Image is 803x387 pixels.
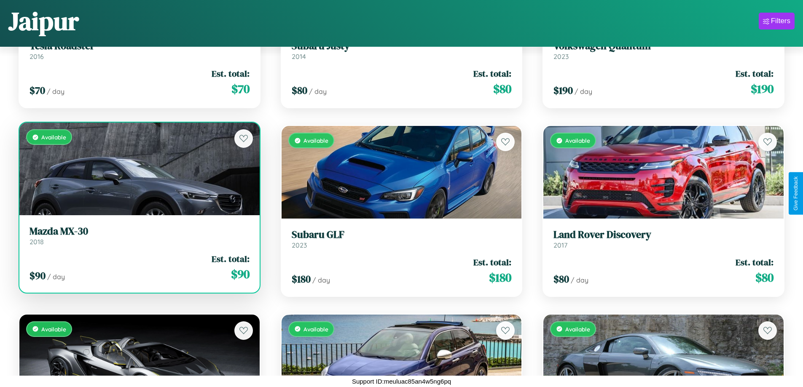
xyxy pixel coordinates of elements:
span: $ 70 [30,83,45,97]
h3: Land Rover Discovery [553,229,773,241]
span: $ 190 [751,80,773,97]
a: Volkswagen Quantum2023 [553,40,773,61]
span: Est. total: [736,256,773,268]
h3: Mazda MX-30 [30,225,250,238]
span: Est. total: [473,256,511,268]
div: Give Feedback [793,176,799,211]
span: $ 180 [292,272,311,286]
span: / day [312,276,330,284]
span: Est. total: [212,67,250,80]
p: Support ID: meuluac85an4w5ng6pq [352,376,451,387]
span: Available [41,326,66,333]
span: $ 80 [493,80,511,97]
span: $ 80 [292,83,307,97]
span: $ 190 [553,83,573,97]
a: Tesla Roadster2016 [30,40,250,61]
span: Est. total: [212,253,250,265]
span: 2016 [30,52,44,61]
span: Available [565,326,590,333]
span: / day [571,276,588,284]
span: 2014 [292,52,306,61]
button: Filters [759,13,795,29]
a: Subaru GLF2023 [292,229,512,249]
span: $ 70 [231,80,250,97]
span: / day [47,272,65,281]
a: Mazda MX-302018 [30,225,250,246]
span: $ 80 [755,269,773,286]
span: $ 80 [553,272,569,286]
div: Filters [771,17,790,25]
span: $ 180 [489,269,511,286]
span: 2018 [30,238,44,246]
span: / day [575,87,592,96]
span: Available [303,326,328,333]
a: Land Rover Discovery2017 [553,229,773,249]
span: $ 90 [30,269,46,283]
span: / day [47,87,64,96]
span: Est. total: [473,67,511,80]
a: Subaru Justy2014 [292,40,512,61]
span: Available [303,137,328,144]
span: / day [309,87,327,96]
span: 2017 [553,241,567,249]
h1: Jaipur [8,4,79,38]
span: Est. total: [736,67,773,80]
h3: Subaru GLF [292,229,512,241]
span: Available [565,137,590,144]
span: 2023 [553,52,569,61]
span: Available [41,133,66,141]
span: 2023 [292,241,307,249]
span: $ 90 [231,266,250,283]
